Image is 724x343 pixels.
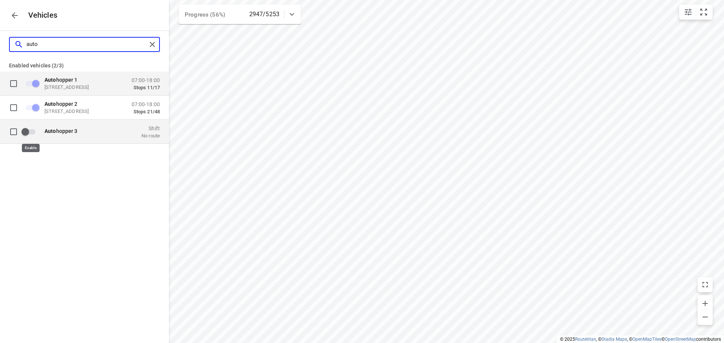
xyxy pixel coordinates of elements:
b: Auto [44,76,56,82]
p: 2947/5253 [249,10,279,19]
p: Stops 21/48 [132,108,160,114]
p: Stops 11/17 [132,84,160,90]
p: Shift [141,125,160,131]
span: Unable to disable vehicles which started their route [21,100,40,114]
button: Fit zoom [696,5,711,20]
span: hopper 3 [44,128,78,134]
li: © 2025 , © , © © contributors [560,337,721,342]
p: No route [141,133,160,139]
a: OpenMapTiles [632,337,661,342]
span: hopper 1 [44,76,78,82]
p: Vehicles [22,11,58,20]
p: 07:00-18:00 [132,101,160,107]
span: Unable to disable vehicles which started their route [21,76,40,90]
input: Search vehicles [26,38,147,50]
a: Routetitan [575,337,596,342]
p: 07:00-18:00 [132,77,160,83]
a: OpenStreetMap [665,337,696,342]
span: Progress (56%) [185,11,225,18]
b: Auto [44,101,56,107]
span: hopper 2 [44,101,78,107]
p: [STREET_ADDRESS] [44,84,120,90]
b: Auto [44,128,56,134]
div: small contained button group [679,5,713,20]
a: Stadia Maps [601,337,627,342]
div: Progress (56%)2947/5253 [179,5,301,24]
p: [STREET_ADDRESS] [44,108,120,114]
